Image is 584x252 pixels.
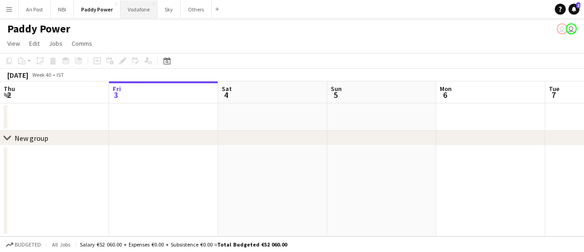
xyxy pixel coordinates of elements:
div: New group [15,134,48,143]
span: All jobs [50,241,72,248]
app-user-avatar: Katie Shovlin [566,23,577,34]
span: Sun [331,85,342,93]
span: Fri [113,85,121,93]
a: 2 [568,4,579,15]
span: Budgeted [15,241,41,248]
a: View [4,38,24,49]
button: Paddy Power [74,0,120,18]
span: View [7,39,20,48]
button: Sky [157,0,181,18]
button: NBI [51,0,74,18]
button: Budgeted [5,240,42,250]
span: 6 [438,90,452,100]
div: IST [57,71,64,78]
span: 4 [220,90,232,100]
div: Salary €52 060.00 + Expenses €0.00 + Subsistence €0.00 = [80,241,287,248]
h1: Paddy Power [7,22,70,36]
a: Comms [68,38,96,49]
a: Edit [26,38,43,49]
span: Total Budgeted €52 060.00 [217,241,287,248]
span: 3 [111,90,121,100]
button: Others [181,0,212,18]
span: Sat [222,85,232,93]
a: Jobs [45,38,66,49]
span: 2 [2,90,15,100]
span: Week 40 [30,71,53,78]
button: An Post [19,0,51,18]
span: Mon [440,85,452,93]
span: Tue [549,85,559,93]
app-user-avatar: Katie Shovlin [557,23,568,34]
span: 2 [576,2,580,8]
div: [DATE] [7,70,28,80]
span: 5 [329,90,342,100]
span: Edit [29,39,40,48]
span: 7 [547,90,559,100]
span: Thu [4,85,15,93]
span: Comms [72,39,92,48]
button: Vodafone [120,0,157,18]
span: Jobs [49,39,63,48]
